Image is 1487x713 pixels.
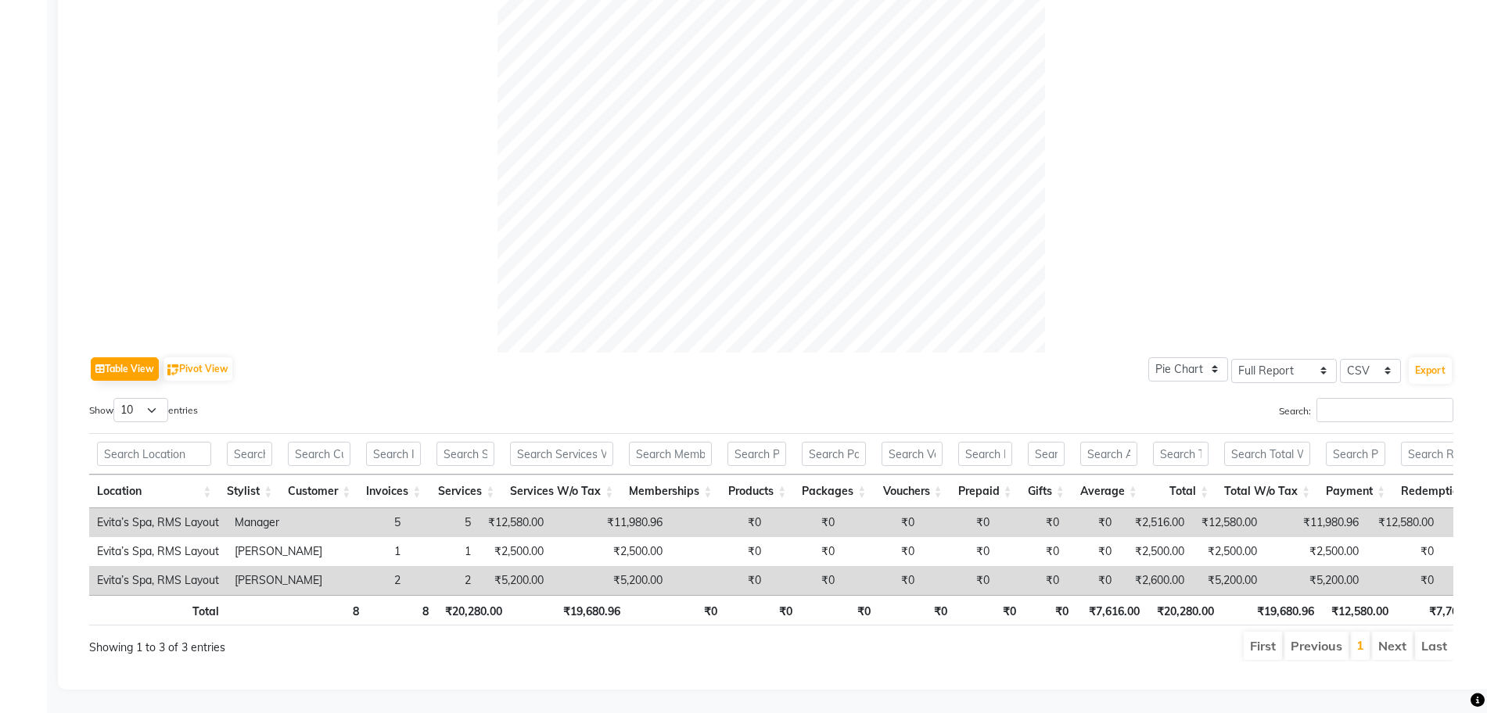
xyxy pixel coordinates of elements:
[769,566,842,595] td: ₹0
[1326,442,1385,466] input: Search Payment
[113,398,168,422] select: Showentries
[227,442,272,466] input: Search Stylist
[89,595,227,625] th: Total
[1222,595,1322,625] th: ₹19,680.96
[922,566,997,595] td: ₹0
[288,595,366,625] th: 8
[794,475,874,508] th: Packages: activate to sort column ascending
[1316,398,1453,422] input: Search:
[89,630,644,656] div: Showing 1 to 3 of 3 entries
[720,475,794,508] th: Products: activate to sort column ascending
[1076,595,1148,625] th: ₹7,616.00
[227,508,330,537] td: Manager
[958,442,1012,466] input: Search Prepaid
[1080,442,1137,466] input: Search Average
[1265,566,1367,595] td: ₹5,200.00
[1192,566,1265,595] td: ₹5,200.00
[1148,595,1221,625] th: ₹20,280.00
[436,442,494,466] input: Search Services
[1067,566,1119,595] td: ₹0
[366,442,421,466] input: Search Invoices
[1028,442,1065,466] input: Search Gifts
[502,475,621,508] th: Services W/o Tax: activate to sort column ascending
[769,537,842,566] td: ₹0
[280,475,358,508] th: Customer: activate to sort column ascending
[89,537,227,566] td: Evita’s Spa, RMS Layout
[842,508,922,537] td: ₹0
[670,566,769,595] td: ₹0
[408,537,479,566] td: 1
[997,537,1067,566] td: ₹0
[1318,475,1393,508] th: Payment: activate to sort column ascending
[479,566,551,595] td: ₹5,200.00
[997,566,1067,595] td: ₹0
[163,357,232,381] button: Pivot View
[1020,475,1072,508] th: Gifts: activate to sort column ascending
[408,508,479,537] td: 5
[436,595,510,625] th: ₹20,280.00
[727,442,786,466] input: Search Products
[219,475,280,508] th: Stylist: activate to sort column ascending
[551,537,670,566] td: ₹2,500.00
[628,595,726,625] th: ₹0
[367,595,437,625] th: 8
[670,537,769,566] td: ₹0
[922,508,997,537] td: ₹0
[1265,537,1367,566] td: ₹2,500.00
[1356,637,1364,653] a: 1
[882,442,942,466] input: Search Vouchers
[358,475,429,508] th: Invoices: activate to sort column ascending
[288,442,350,466] input: Search Customer
[1067,537,1119,566] td: ₹0
[878,595,954,625] th: ₹0
[1367,537,1442,566] td: ₹0
[1367,566,1442,595] td: ₹0
[479,537,551,566] td: ₹2,500.00
[1024,595,1076,625] th: ₹0
[800,595,879,625] th: ₹0
[1401,442,1478,466] input: Search Redemption
[1367,508,1442,537] td: ₹12,580.00
[950,475,1020,508] th: Prepaid: activate to sort column ascending
[802,442,866,466] input: Search Packages
[167,364,179,376] img: pivot.png
[330,566,408,595] td: 2
[842,537,922,566] td: ₹0
[91,357,159,381] button: Table View
[769,508,842,537] td: ₹0
[330,537,408,566] td: 1
[1072,475,1145,508] th: Average: activate to sort column ascending
[1224,442,1310,466] input: Search Total W/o Tax
[725,595,799,625] th: ₹0
[227,537,330,566] td: [PERSON_NAME]
[551,508,670,537] td: ₹11,980.96
[955,595,1024,625] th: ₹0
[1119,508,1192,537] td: ₹2,516.00
[670,508,769,537] td: ₹0
[1067,508,1119,537] td: ₹0
[89,475,219,508] th: Location: activate to sort column ascending
[89,508,227,537] td: Evita’s Spa, RMS Layout
[629,442,712,466] input: Search Memberships
[408,566,479,595] td: 2
[1192,537,1265,566] td: ₹2,500.00
[1192,508,1265,537] td: ₹12,580.00
[1153,442,1209,466] input: Search Total
[89,398,198,422] label: Show entries
[510,442,613,466] input: Search Services W/o Tax
[479,508,551,537] td: ₹12,580.00
[922,537,997,566] td: ₹0
[429,475,502,508] th: Services: activate to sort column ascending
[1322,595,1396,625] th: ₹12,580.00
[842,566,922,595] td: ₹0
[551,566,670,595] td: ₹5,200.00
[621,475,720,508] th: Memberships: activate to sort column ascending
[997,508,1067,537] td: ₹0
[1393,475,1485,508] th: Redemption: activate to sort column ascending
[1409,357,1452,384] button: Export
[1265,508,1367,537] td: ₹11,980.96
[1119,566,1192,595] td: ₹2,600.00
[1119,537,1192,566] td: ₹2,500.00
[330,508,408,537] td: 5
[227,566,330,595] td: [PERSON_NAME]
